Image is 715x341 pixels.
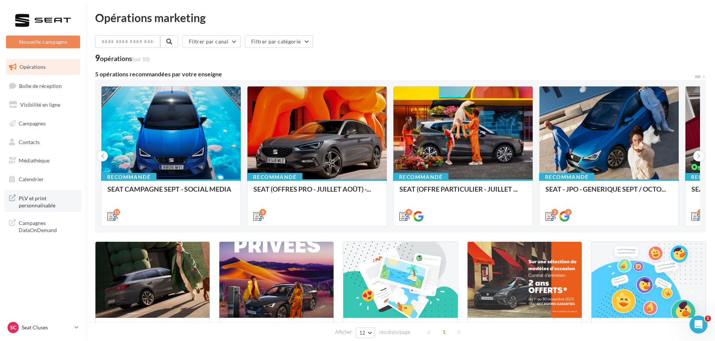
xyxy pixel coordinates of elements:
[19,64,46,70] span: Opérations
[690,316,708,334] iframe: Intercom live chat
[379,329,410,336] span: résultats/page
[22,324,71,331] p: Seat Cluses
[399,185,518,193] span: SEAT (OFFRE PARTICULIER - JUILLET ...
[19,176,44,182] span: Calendrier
[4,116,82,131] a: Campagnes
[6,320,80,335] a: SC Seat Cluses
[4,59,82,75] a: Opérations
[19,138,40,145] span: Contacts
[551,209,558,216] div: 2
[10,324,16,331] span: SC
[4,215,82,237] a: Campagnes DataOnDemand
[20,101,60,108] span: Visibilité en ligne
[107,185,231,193] span: SEAT CAMPAGNE SEPT - SOCIAL MEDIA
[95,71,694,77] div: 5 opérations recommandées par votre enseigne
[247,173,302,181] div: Recommandé
[705,316,711,322] span: 1
[259,209,266,216] div: 5
[182,35,241,48] button: Filtrer par canal
[19,193,77,209] span: PLV et print personnalisable
[405,209,412,216] div: 9
[19,82,62,89] span: Boîte de réception
[565,209,572,216] div: 2
[101,173,156,181] div: Recommandé
[132,56,150,62] span: (sur 10)
[253,185,371,193] span: SEAT (OFFRES PRO - JUILLET AOÛT) -...
[19,218,77,234] span: Campagnes DataOnDemand
[393,173,448,181] div: Recommandé
[19,157,49,164] span: Médiathèque
[6,36,80,48] button: Nouvelle campagne
[245,35,313,48] button: Filtrer par catégorie
[4,78,82,94] a: Boîte de réception
[113,209,120,216] div: 11
[539,173,594,181] div: Recommandé
[359,330,366,336] span: 12
[19,120,46,127] span: Campagnes
[545,185,666,193] span: SEAT - JPO - GENERIQUE SEPT / OCTO...
[100,55,150,62] div: opérations
[356,328,375,338] button: 12
[4,97,82,113] a: Visibilité en ligne
[4,153,82,168] a: Médiathèque
[697,209,704,216] div: 6
[95,12,706,23] div: Opérations marketing
[4,171,82,187] a: Calendrier
[4,134,82,150] a: Contacts
[438,326,450,338] span: 1
[4,190,82,212] a: PLV et print personnalisable
[335,329,352,336] span: Afficher
[95,54,150,62] div: 9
